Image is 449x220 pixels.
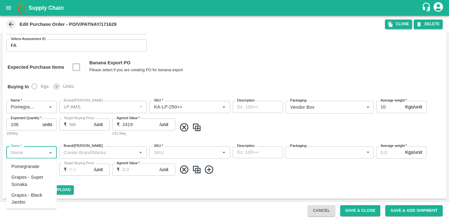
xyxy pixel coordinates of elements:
[381,143,407,148] label: Average weight
[290,143,306,148] label: Packaging
[11,143,22,148] label: Name
[69,119,94,130] input: 0.0
[69,164,94,176] input: 0.0
[61,103,135,111] input: Create Brand/Marka
[43,121,52,128] p: units
[192,122,201,133] img: CloneIcon
[51,185,74,194] span: Upload
[63,83,74,90] span: Units
[28,3,422,12] a: Supply Chain
[381,98,407,103] label: Average weight
[94,166,103,173] p: /unit
[422,2,433,14] div: customer-support
[5,80,32,93] h6: Buying In
[220,103,228,111] button: Open
[137,148,145,156] button: Open
[117,166,120,173] p: ₹
[89,60,130,65] b: Banana Export PO
[11,174,52,188] div: Grapes - Super Sonaka
[117,121,120,128] p: ₹
[11,98,22,103] label: Name
[11,37,46,42] label: Velens Assessment ID
[160,121,168,128] p: /unit
[8,148,44,156] input: Name
[32,80,79,93] div: buying_in
[376,101,403,113] input: 0.0
[290,104,314,111] p: Vendor Box
[28,5,64,11] b: Supply Chain
[11,42,16,49] p: FA
[16,2,28,14] img: logo
[6,130,57,136] div: 1060kg
[1,1,16,15] button: open drawer
[220,148,228,156] button: Open
[64,116,94,121] label: Target Buying Price
[433,1,444,14] div: account of current user
[290,98,306,103] label: Packaging
[154,98,163,103] label: SKU
[151,148,218,156] input: SKU
[64,98,103,103] label: Brand/[PERSON_NAME]
[11,163,39,170] div: Pomegranate
[94,121,103,128] p: /unit
[192,165,201,175] img: CloneIcon
[340,205,381,216] button: Save & Close
[385,205,443,216] button: Save & Add Shipment
[122,164,160,176] input: 0.0
[11,191,52,206] div: Grapes - Black Jambo
[112,130,175,136] div: 241.9/kg
[41,83,49,90] span: Kgs
[8,103,36,111] input: Name
[405,103,422,110] p: Kgs/unit
[117,161,140,166] label: Agreed Value
[8,65,64,70] strong: Expected Purchase Items
[61,148,135,156] input: Create Brand/Marka
[308,205,335,216] button: Cancel
[117,116,140,121] label: Agreed Value
[6,119,40,130] input: 0
[46,103,55,111] button: Open
[151,103,210,111] input: SKU
[89,68,183,72] small: Please select if you are creating PO for banana export
[122,119,160,130] input: 0.0
[405,149,422,156] p: Kgs/unit
[20,22,116,27] b: Edit Purchase Order - PO/V/PATNAY/171629
[385,20,412,29] button: Clone
[376,146,403,158] input: 0.0
[64,166,67,173] p: ₹
[237,98,255,103] label: Description
[154,143,163,148] label: SKU
[64,143,103,148] label: Brand/[PERSON_NAME]
[237,143,255,148] label: Description
[64,161,94,166] label: Target Buying Price
[11,116,42,121] label: Expected Quantity
[64,121,67,128] p: ₹
[160,166,168,173] p: /unit
[46,148,55,156] button: Close
[414,20,443,29] button: DELETE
